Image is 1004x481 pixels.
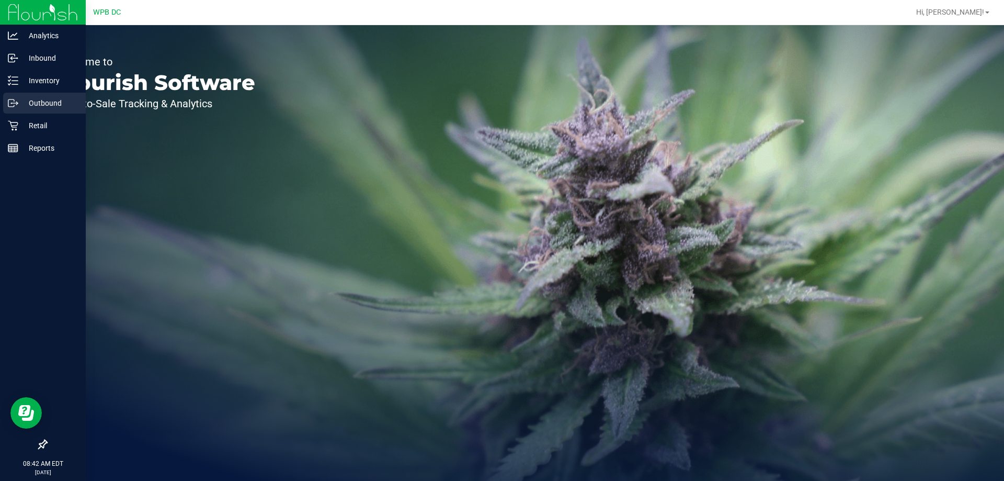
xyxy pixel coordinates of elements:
[56,98,255,109] p: Seed-to-Sale Tracking & Analytics
[8,120,18,131] inline-svg: Retail
[8,98,18,108] inline-svg: Outbound
[93,8,121,17] span: WPB DC
[18,74,81,87] p: Inventory
[10,397,42,429] iframe: Resource center
[8,53,18,63] inline-svg: Inbound
[8,143,18,153] inline-svg: Reports
[5,459,81,468] p: 08:42 AM EDT
[18,52,81,64] p: Inbound
[56,72,255,93] p: Flourish Software
[18,97,81,109] p: Outbound
[5,468,81,476] p: [DATE]
[8,30,18,41] inline-svg: Analytics
[18,119,81,132] p: Retail
[8,75,18,86] inline-svg: Inventory
[916,8,984,16] span: Hi, [PERSON_NAME]!
[18,29,81,42] p: Analytics
[56,57,255,67] p: Welcome to
[18,142,81,154] p: Reports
